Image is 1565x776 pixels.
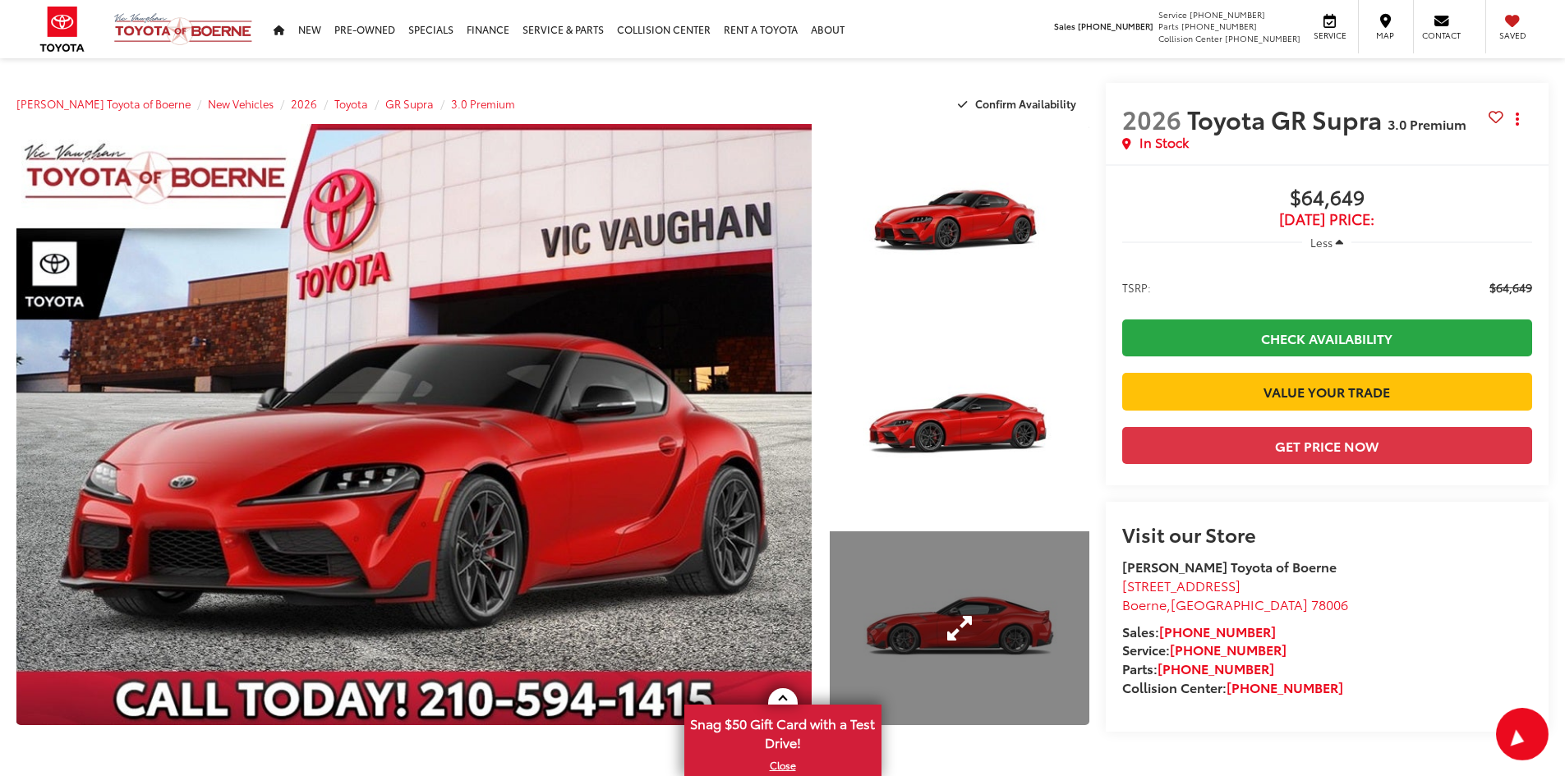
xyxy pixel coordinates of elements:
button: Confirm Availability [949,90,1089,118]
span: Parts [1158,20,1179,32]
span: Boerne [1122,595,1167,613]
span: , [1122,595,1348,613]
a: Toyota [334,96,368,111]
a: Check Availability [1122,319,1532,356]
span: Service [1158,8,1187,21]
strong: Collision Center: [1122,677,1343,696]
strong: Service: [1122,640,1287,659]
span: [PHONE_NUMBER] [1225,32,1300,44]
span: Map [1367,30,1403,41]
a: Expand Photo 0 [16,124,812,725]
span: [GEOGRAPHIC_DATA] [1171,595,1308,613]
a: Expand Photo 1 [830,124,1089,319]
button: Toggle Chat Window [1496,708,1549,760]
span: 3.0 Premium [1388,114,1466,133]
span: 78006 [1311,595,1348,613]
span: Saved [1494,30,1530,41]
img: 2026 Toyota GR Supra 3.0 Premium [826,122,1091,320]
img: Vic Vaughan Toyota of Boerne [113,12,253,46]
a: 2026 [291,96,317,111]
span: TSRP: [1122,279,1151,296]
span: [PHONE_NUMBER] [1078,20,1153,32]
span: Collision Center [1158,32,1222,44]
span: [PHONE_NUMBER] [1190,8,1265,21]
a: 3.0 Premium [451,96,515,111]
a: Value Your Trade [1122,373,1532,410]
button: Get Price Now [1122,427,1532,464]
a: [PHONE_NUMBER] [1170,640,1287,659]
span: Service [1311,30,1348,41]
img: 2026 Toyota GR Supra 3.0 Premium [8,121,819,728]
span: [PHONE_NUMBER] [1181,20,1257,32]
span: [DATE] Price: [1122,211,1532,227]
strong: [PERSON_NAME] Toyota of Boerne [1122,557,1337,576]
a: [PHONE_NUMBER] [1227,677,1343,696]
span: Sales [1054,20,1075,32]
a: [STREET_ADDRESS] Boerne,[GEOGRAPHIC_DATA] 78006 [1122,576,1348,613]
a: [PHONE_NUMBER] [1158,659,1274,677]
span: $64,649 [1489,279,1532,296]
a: Expand Photo 3 [830,531,1089,726]
strong: Parts: [1122,659,1274,677]
a: [PERSON_NAME] Toyota of Boerne [16,96,191,111]
span: Less [1310,235,1333,250]
button: Less [1302,227,1351,257]
span: Toyota GR Supra [1187,101,1388,136]
span: [STREET_ADDRESS] [1122,576,1240,595]
span: Contact [1422,30,1461,41]
span: Snag $50 Gift Card with a Test Drive! [686,706,880,756]
img: 2026 Toyota GR Supra 3.0 Premium [826,325,1091,524]
a: Expand Photo 2 [830,328,1089,522]
button: Actions [1503,104,1532,133]
span: dropdown dots [1516,112,1519,126]
a: GR Supra [385,96,434,111]
a: [PHONE_NUMBER] [1159,622,1276,641]
h2: Visit our Store [1122,523,1532,544]
span: 2026 [1122,101,1181,136]
span: $64,649 [1122,186,1532,211]
span: Confirm Availability [975,96,1076,111]
strong: Sales: [1122,622,1276,641]
svg: Start Chat [1496,708,1549,760]
a: New Vehicles [208,96,274,111]
span: In Stock [1139,133,1189,152]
